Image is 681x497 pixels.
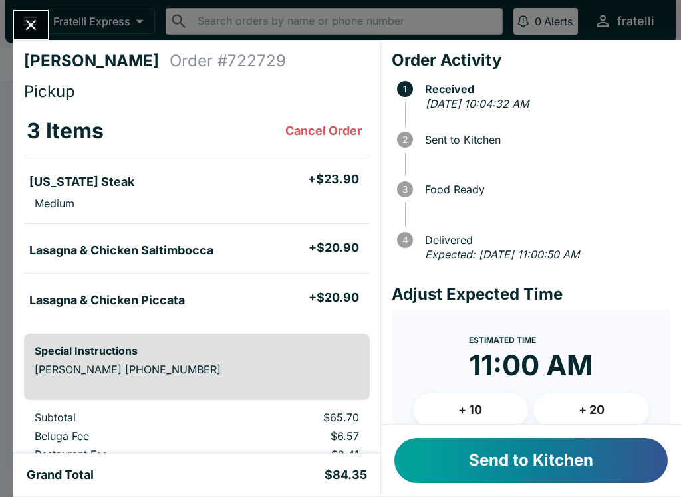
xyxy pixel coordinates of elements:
p: Restaurant Fee [35,448,208,461]
span: Sent to Kitchen [418,134,670,146]
button: + 10 [413,393,529,427]
text: 1 [403,84,407,94]
text: 3 [402,184,408,195]
h5: Lasagna & Chicken Saltimbocca [29,243,213,258]
p: $6.57 [229,429,359,443]
h6: Special Instructions [35,344,359,357]
h5: + $20.90 [309,240,359,256]
p: [PERSON_NAME] [PHONE_NUMBER] [35,363,359,376]
span: Received [418,83,670,95]
p: Beluga Fee [35,429,208,443]
span: Delivered [418,234,670,246]
h5: Grand Total [27,467,94,483]
h4: [PERSON_NAME] [24,51,170,71]
button: Close [14,11,48,39]
text: 2 [402,134,408,145]
h3: 3 Items [27,118,104,144]
h5: + $20.90 [309,290,359,306]
p: $65.70 [229,411,359,424]
span: Pickup [24,82,75,101]
h5: $84.35 [325,467,367,483]
p: Subtotal [35,411,208,424]
table: orders table [24,107,370,323]
p: $2.41 [229,448,359,461]
em: [DATE] 10:04:32 AM [426,97,529,110]
p: Medium [35,197,74,210]
h5: + $23.90 [308,171,359,187]
text: 4 [402,235,408,245]
h5: [US_STATE] Steak [29,174,134,190]
h5: Lasagna & Chicken Piccata [29,292,185,308]
h4: Adjust Expected Time [392,284,670,304]
button: Send to Kitchen [394,438,668,483]
span: Estimated Time [469,335,536,345]
time: 11:00 AM [469,348,593,383]
h4: Order # 722729 [170,51,286,71]
h4: Order Activity [392,50,670,70]
button: Cancel Order [280,118,367,144]
span: Food Ready [418,183,670,195]
button: + 20 [533,393,649,427]
em: Expected: [DATE] 11:00:50 AM [425,248,579,261]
